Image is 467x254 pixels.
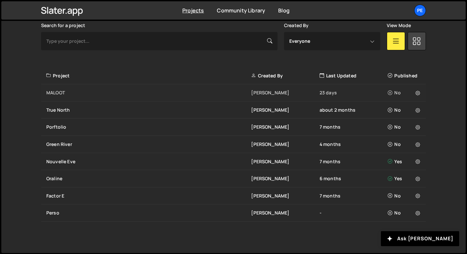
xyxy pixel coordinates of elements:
div: Perso [46,210,251,216]
div: Factor E [46,193,251,199]
button: Ask [PERSON_NAME] [381,231,459,246]
div: 7 months [320,124,388,130]
div: Green River [46,141,251,148]
a: Projects [182,7,204,14]
div: [PERSON_NAME] [251,124,319,130]
div: [PERSON_NAME] [251,107,319,113]
a: Pe [414,5,426,16]
a: True North [PERSON_NAME] about 2 months No [41,102,426,119]
div: No [388,89,422,96]
div: 4 months [320,141,388,148]
a: Community Library [217,7,265,14]
label: Created By [284,23,309,28]
div: MALOOT [46,89,251,96]
a: Nouvelle Eve [PERSON_NAME] 7 months Yes [41,153,426,170]
div: No [388,210,422,216]
div: No [388,124,422,130]
div: No [388,193,422,199]
div: 23 days [320,89,388,96]
a: Perso [PERSON_NAME] - No [41,204,426,222]
div: No [388,107,422,113]
div: True North [46,107,251,113]
div: Last Updated [320,72,388,79]
div: [PERSON_NAME] [251,193,319,199]
div: 7 months [320,158,388,165]
div: [PERSON_NAME] [251,158,319,165]
div: Yes [388,175,422,182]
a: MALOOT [PERSON_NAME] 23 days No [41,84,426,102]
div: Project [46,72,251,79]
a: Oraline [PERSON_NAME] 6 months Yes [41,170,426,187]
input: Type your project... [41,32,278,50]
div: [PERSON_NAME] [251,210,319,216]
a: Blog [278,7,290,14]
div: 6 months [320,175,388,182]
a: Porftolio [PERSON_NAME] 7 months No [41,119,426,136]
a: Factor E [PERSON_NAME] 7 months No [41,187,426,205]
div: Oraline [46,175,251,182]
label: Search for a project [41,23,85,28]
div: Porftolio [46,124,251,130]
a: Green River [PERSON_NAME] 4 months No [41,136,426,153]
label: View Mode [387,23,411,28]
div: Nouvelle Eve [46,158,251,165]
div: Created By [251,72,319,79]
div: 7 months [320,193,388,199]
div: [PERSON_NAME] [251,89,319,96]
div: [PERSON_NAME] [251,141,319,148]
div: - [320,210,388,216]
div: No [388,141,422,148]
div: Published [388,72,422,79]
div: [PERSON_NAME] [251,175,319,182]
div: Yes [388,158,422,165]
div: about 2 months [320,107,388,113]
